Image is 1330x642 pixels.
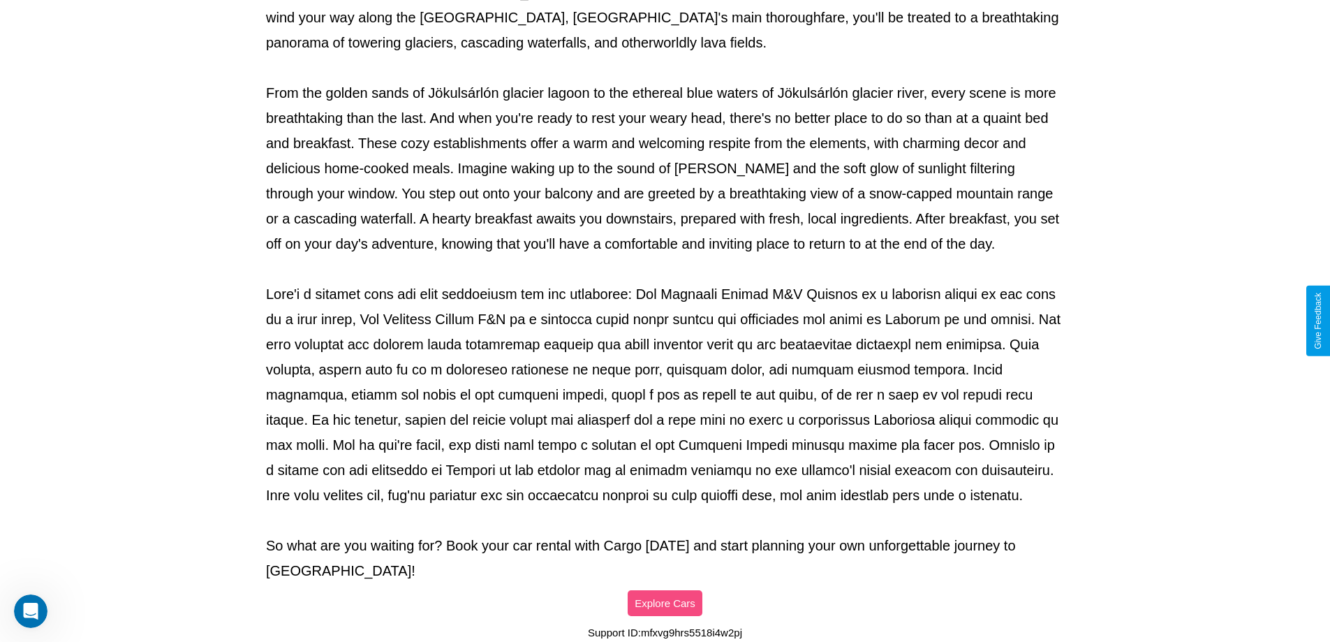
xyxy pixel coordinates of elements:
[628,590,702,616] button: Explore Cars
[1313,293,1323,349] div: Give Feedback
[14,594,47,628] iframe: Intercom live chat
[588,623,742,642] p: Support ID: mfxvg9hrs5518i4w2pj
